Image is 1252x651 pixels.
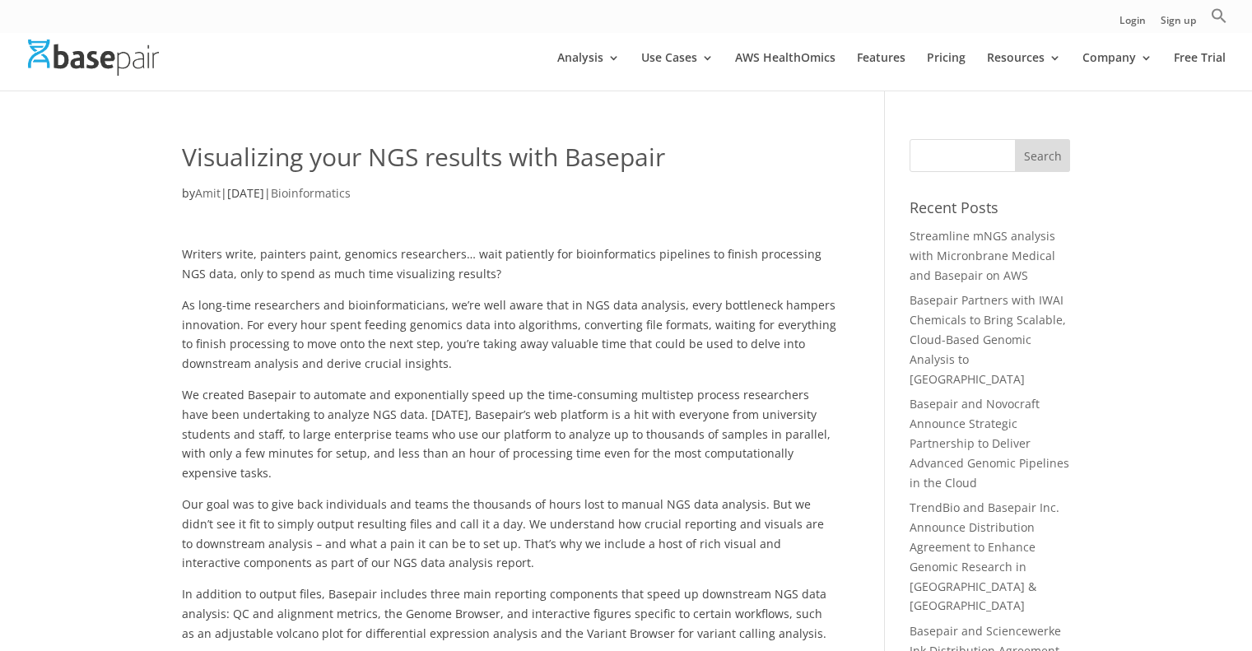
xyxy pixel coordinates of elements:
[641,52,714,91] a: Use Cases
[271,185,351,201] a: Bioinformatics
[987,52,1061,91] a: Resources
[857,52,905,91] a: Features
[182,139,836,184] h1: Visualizing your NGS results with Basepair
[910,500,1059,613] a: TrendBio and Basepair Inc. Announce Distribution Agreement to Enhance Genomic Research in [GEOGRA...
[1211,7,1227,24] svg: Search
[182,385,836,495] p: We created Basepair to automate and exponentially speed up the time-consuming multistep process r...
[182,495,836,584] p: Our goal was to give back individuals and teams the thousands of hours lost to manual NGS data an...
[1211,7,1227,33] a: Search Icon Link
[227,185,264,201] span: [DATE]
[910,228,1055,283] a: Streamline mNGS analysis with Micronbrane Medical and Basepair on AWS
[1119,16,1146,33] a: Login
[910,396,1069,490] a: Basepair and Novocraft Announce Strategic Partnership to Deliver Advanced Genomic Pipelines in th...
[927,52,966,91] a: Pricing
[182,295,836,385] p: As long-time researchers and bioinformaticians, we’re well aware that in NGS data analysis, every...
[735,52,835,91] a: AWS HealthOmics
[182,244,836,295] p: Writers write, painters paint, genomics researchers… wait patiently for bioinformatics pipelines ...
[28,40,159,75] img: Basepair
[1161,16,1196,33] a: Sign up
[1015,139,1071,172] input: Search
[910,292,1066,386] a: Basepair Partners with IWAI Chemicals to Bring Scalable, Cloud-Based Genomic Analysis to [GEOGRAP...
[195,185,221,201] a: Amit
[1082,52,1152,91] a: Company
[1174,52,1226,91] a: Free Trial
[557,52,620,91] a: Analysis
[910,197,1070,226] h4: Recent Posts
[182,184,836,216] p: by | |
